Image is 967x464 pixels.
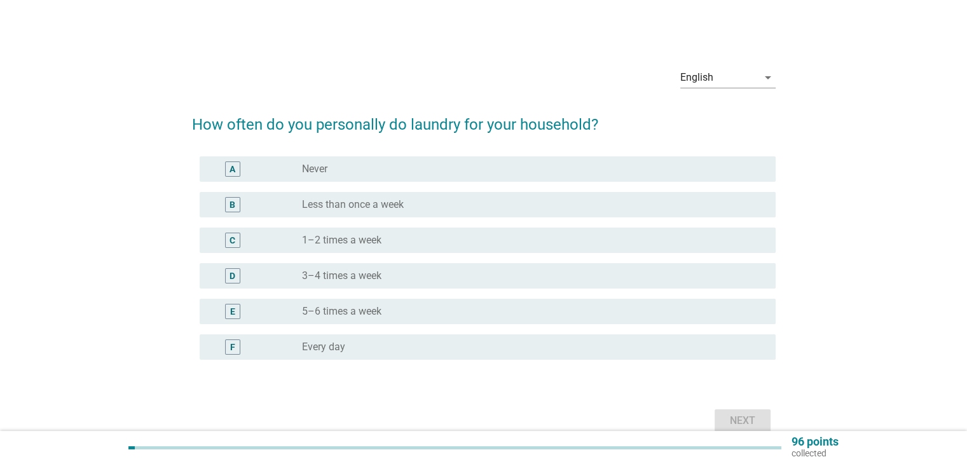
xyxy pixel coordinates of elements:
h2: How often do you personally do laundry for your household? [192,100,776,136]
div: C [230,234,235,247]
label: 3–4 times a week [302,270,381,282]
div: D [230,270,235,283]
label: Every day [302,341,345,353]
label: 5–6 times a week [302,305,381,318]
label: Never [302,163,327,175]
div: English [680,72,713,83]
label: Less than once a week [302,198,404,211]
div: F [230,341,235,354]
p: collected [792,447,839,459]
div: B [230,198,235,212]
div: A [230,163,235,176]
div: E [230,305,235,318]
p: 96 points [792,436,839,447]
label: 1–2 times a week [302,234,381,247]
i: arrow_drop_down [760,70,776,85]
